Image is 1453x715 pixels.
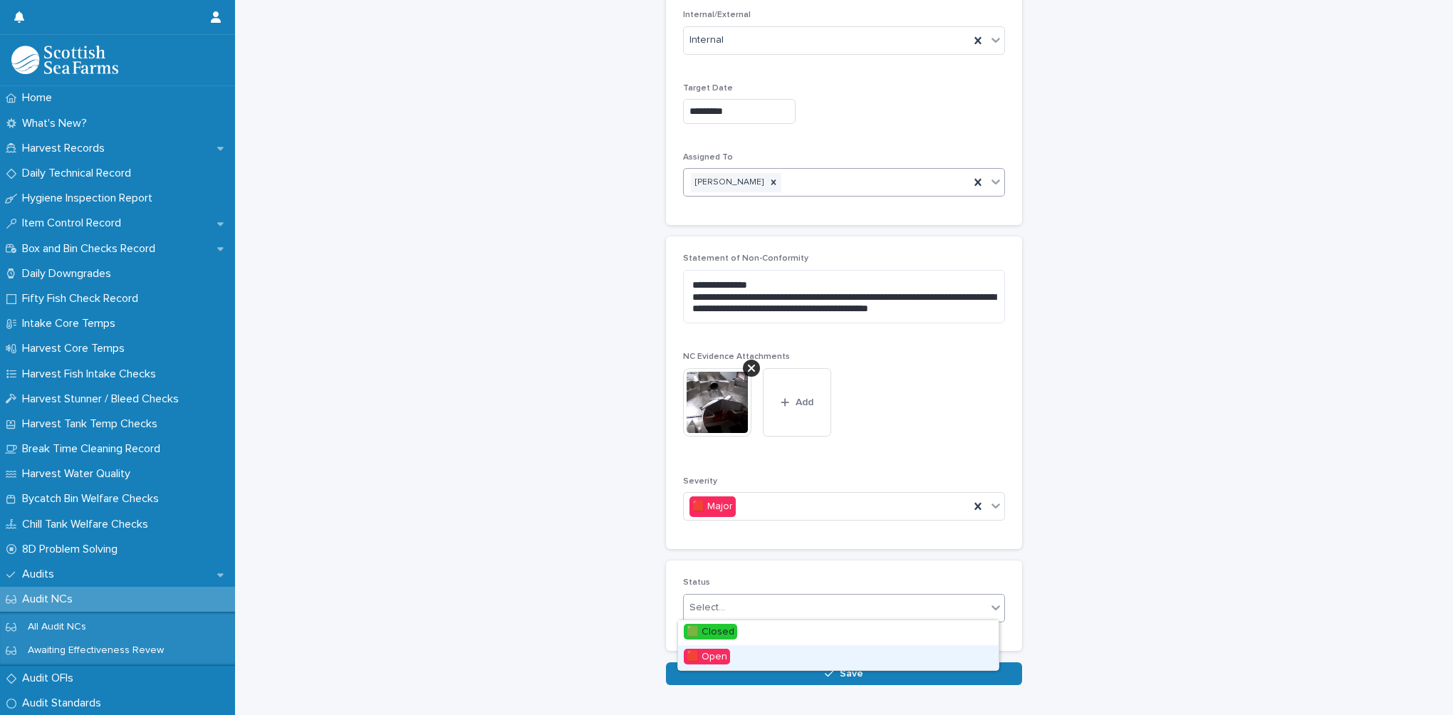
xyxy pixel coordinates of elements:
div: Select... [689,600,725,615]
p: Home [16,91,63,105]
div: 🟥 Open [678,645,999,670]
p: Bycatch Bin Welfare Checks [16,492,170,506]
p: Harvest Records [16,142,116,155]
span: Internal [689,33,724,48]
span: Status [683,578,710,587]
span: Statement of Non-Conformity [683,254,808,263]
p: Harvest Core Temps [16,342,136,355]
p: Audit Standards [16,696,113,710]
p: Box and Bin Checks Record [16,242,167,256]
img: mMrefqRFQpe26GRNOUkG [11,46,118,74]
p: Intake Core Temps [16,317,127,330]
span: 🟩 Closed [684,624,737,640]
span: Save [840,669,863,679]
p: What's New? [16,117,98,130]
button: Save [666,662,1022,685]
p: Chill Tank Welfare Checks [16,518,160,531]
p: Awaiting Effectiveness Revew [16,644,175,657]
p: Harvest Stunner / Bleed Checks [16,392,190,406]
p: Audit NCs [16,593,84,606]
p: Audits [16,568,66,581]
div: 🟥 Major [689,496,736,517]
div: [PERSON_NAME] [691,173,766,192]
p: Hygiene Inspection Report [16,192,164,205]
span: Severity [683,477,717,486]
p: Item Control Record [16,216,132,230]
p: Fifty Fish Check Record [16,292,150,306]
span: 🟥 Open [684,649,730,664]
span: Assigned To [683,153,733,162]
p: Harvest Water Quality [16,467,142,481]
p: 8D Problem Solving [16,543,129,556]
p: Harvest Fish Intake Checks [16,367,167,381]
p: All Audit NCs [16,621,98,633]
p: Break Time Cleaning Record [16,442,172,456]
span: Internal/External [683,11,751,19]
span: Add [796,397,813,407]
p: Daily Downgrades [16,267,123,281]
p: Audit OFIs [16,672,85,685]
p: Harvest Tank Temp Checks [16,417,169,431]
p: Daily Technical Record [16,167,142,180]
button: Add [763,368,831,437]
div: 🟩 Closed [678,620,999,645]
span: Target Date [683,84,733,93]
span: NC Evidence Attachments [683,353,790,361]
